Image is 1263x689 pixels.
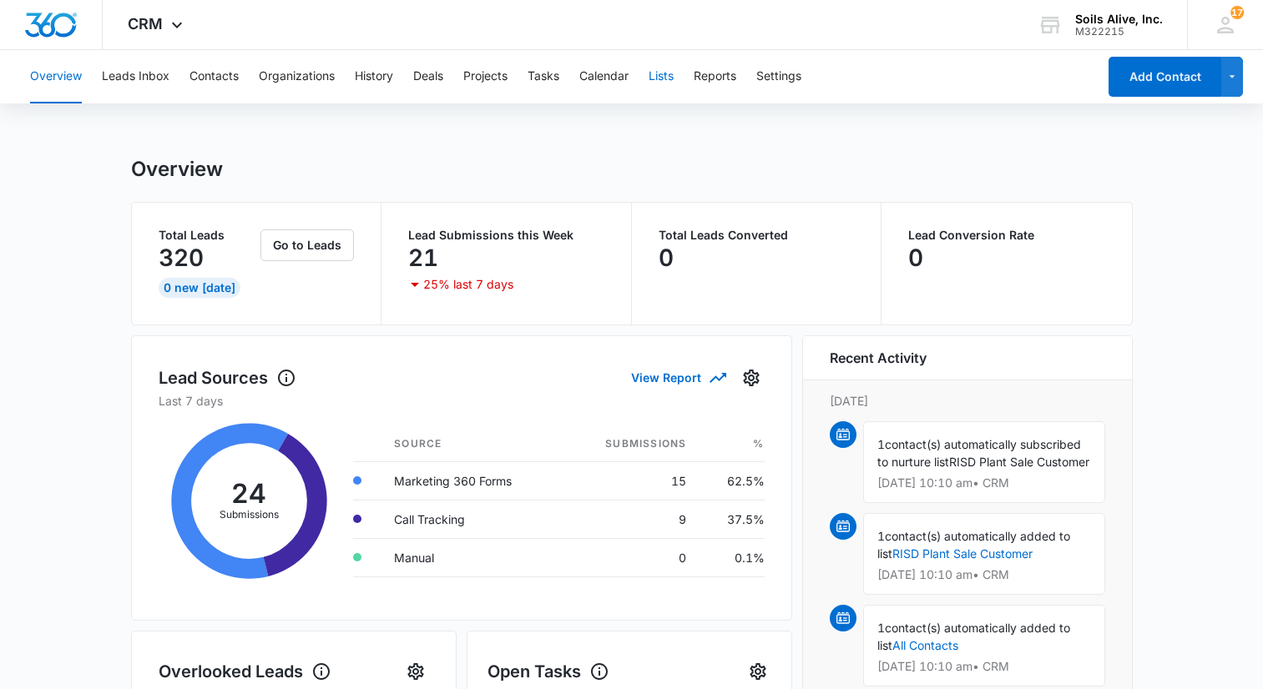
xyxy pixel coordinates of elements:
[402,658,429,685] button: Settings
[877,437,1081,469] span: contact(s) automatically subscribed to nurture list
[159,229,258,241] p: Total Leads
[381,426,563,462] th: Source
[189,50,239,103] button: Contacts
[159,365,296,390] h1: Lead Sources
[877,477,1091,489] p: [DATE] 10:10 am • CRM
[408,244,438,271] p: 21
[700,500,764,538] td: 37.5%
[694,50,736,103] button: Reports
[381,461,563,500] td: Marketing 360 Forms
[159,659,331,684] h1: Overlooked Leads
[260,229,354,261] button: Go to Leads
[128,15,163,33] span: CRM
[563,426,700,462] th: Submissions
[260,238,354,252] a: Go to Leads
[700,426,764,462] th: %
[659,244,674,271] p: 0
[563,500,700,538] td: 9
[131,157,223,182] h1: Overview
[381,538,563,576] td: Manual
[1230,6,1244,19] div: notifications count
[563,538,700,576] td: 0
[908,229,1105,241] p: Lead Conversion Rate
[463,50,508,103] button: Projects
[1075,13,1163,26] div: account name
[381,500,563,538] td: Call Tracking
[159,244,204,271] p: 320
[830,348,927,368] h6: Recent Activity
[1109,57,1221,97] button: Add Contact
[408,229,604,241] p: Lead Submissions this Week
[949,455,1089,469] span: RISD Plant Sale Customer
[659,229,855,241] p: Total Leads Converted
[877,621,1070,652] span: contact(s) automatically added to list
[1230,6,1244,19] span: 17
[877,529,1070,561] span: contact(s) automatically added to list
[745,658,771,685] button: Settings
[700,461,764,500] td: 62.5%
[259,50,335,103] button: Organizations
[631,363,725,392] button: View Report
[579,50,629,103] button: Calendar
[1075,26,1163,38] div: account id
[488,659,609,684] h1: Open Tasks
[877,621,885,635] span: 1
[877,661,1091,672] p: [DATE] 10:10 am • CRM
[423,279,513,290] p: 25% last 7 days
[756,50,801,103] button: Settings
[528,50,559,103] button: Tasks
[102,50,169,103] button: Leads Inbox
[700,538,764,576] td: 0.1%
[563,461,700,500] td: 15
[892,638,958,652] a: All Contacts
[649,50,674,103] button: Lists
[30,50,82,103] button: Overview
[830,392,1105,410] p: [DATE]
[413,50,443,103] button: Deals
[159,392,765,410] p: Last 7 days
[738,365,765,391] button: Settings
[877,437,885,451] span: 1
[908,244,923,271] p: 0
[355,50,393,103] button: History
[877,569,1091,581] p: [DATE] 10:10 am • CRM
[892,546,1033,561] a: RISD Plant Sale Customer
[877,529,885,543] span: 1
[159,278,240,298] div: 0 New [DATE]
